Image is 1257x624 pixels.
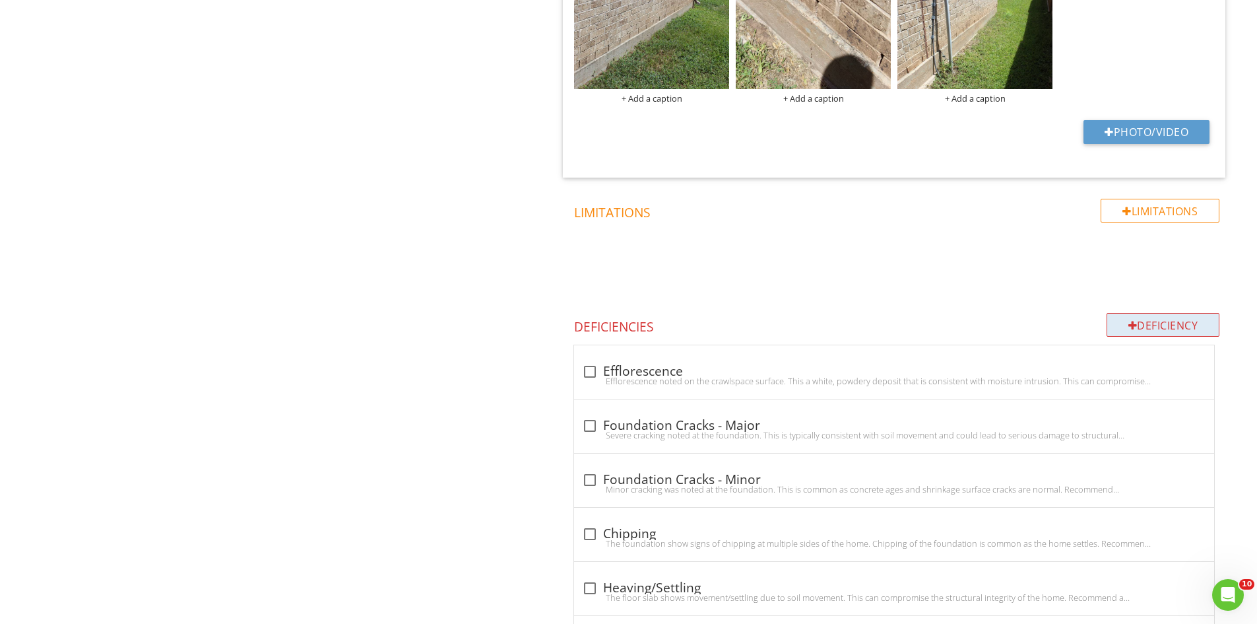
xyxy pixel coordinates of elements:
[1107,313,1220,337] div: Deficiency
[1239,579,1254,590] span: 10
[574,93,729,104] div: + Add a caption
[574,199,1219,221] h4: Limitations
[574,313,1219,335] h4: Deficiencies
[582,592,1206,603] div: The floor slab shows movement/settling due to soil movement. This can compromise the structural i...
[582,484,1206,495] div: Minor cracking was noted at the foundation. This is common as concrete ages and shrinkage surface...
[582,376,1206,386] div: Efflorescence noted on the crawlspace surface. This a white, powdery deposit that is consistent w...
[736,93,891,104] div: + Add a caption
[582,538,1206,549] div: The foundation show signs of chipping at multiple sides of the home. Chipping of the foundation i...
[1212,579,1244,611] iframe: Intercom live chat
[897,93,1052,104] div: + Add a caption
[1083,120,1209,144] button: Photo/Video
[582,430,1206,440] div: Severe cracking noted at the foundation. This is typically consistent with soil movement and coul...
[1101,199,1219,223] div: Limitations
